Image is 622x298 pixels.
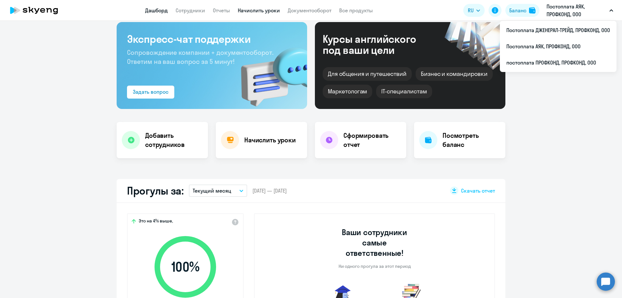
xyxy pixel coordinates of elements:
[232,36,307,109] img: bg-img
[148,259,223,275] span: 100 %
[127,184,184,197] h2: Прогулы за:
[176,7,205,14] a: Сотрудники
[505,4,539,17] button: Балансbalance
[339,7,373,14] a: Все продукты
[145,7,168,14] a: Дашборд
[443,131,500,149] h4: Посмотреть баланс
[333,227,416,258] h3: Ваши сотрудники самые ответственные!
[463,4,485,17] button: RU
[543,3,616,18] button: Постоплата АЯК, ПРОФКОНД, ООО
[323,85,372,98] div: Маркетологам
[461,187,495,194] span: Скачать отчет
[376,85,432,98] div: IT-специалистам
[416,67,493,81] div: Бизнес и командировки
[244,136,296,145] h4: Начислить уроки
[323,33,433,55] div: Курсы английского под ваши цели
[139,218,173,226] span: Это на 4% выше,
[288,7,331,14] a: Документооборот
[238,7,280,14] a: Начислить уроки
[127,32,297,45] h3: Экспресс-чат поддержки
[127,48,273,66] span: Сопровождение компании + документооборот. Ответим на ваш вопрос за 5 минут!
[500,21,616,72] ul: RU
[133,88,168,96] div: Задать вопрос
[323,67,412,81] div: Для общения и путешествий
[468,6,474,14] span: RU
[189,185,247,197] button: Текущий месяц
[343,131,401,149] h4: Сформировать отчет
[252,187,287,194] span: [DATE] — [DATE]
[213,7,230,14] a: Отчеты
[145,131,203,149] h4: Добавить сотрудников
[193,187,231,195] p: Текущий месяц
[529,7,536,14] img: balance
[509,6,526,14] div: Баланс
[339,263,411,269] p: Ни одного прогула за этот период
[127,86,174,99] button: Задать вопрос
[547,3,607,18] p: Постоплата АЯК, ПРОФКОНД, ООО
